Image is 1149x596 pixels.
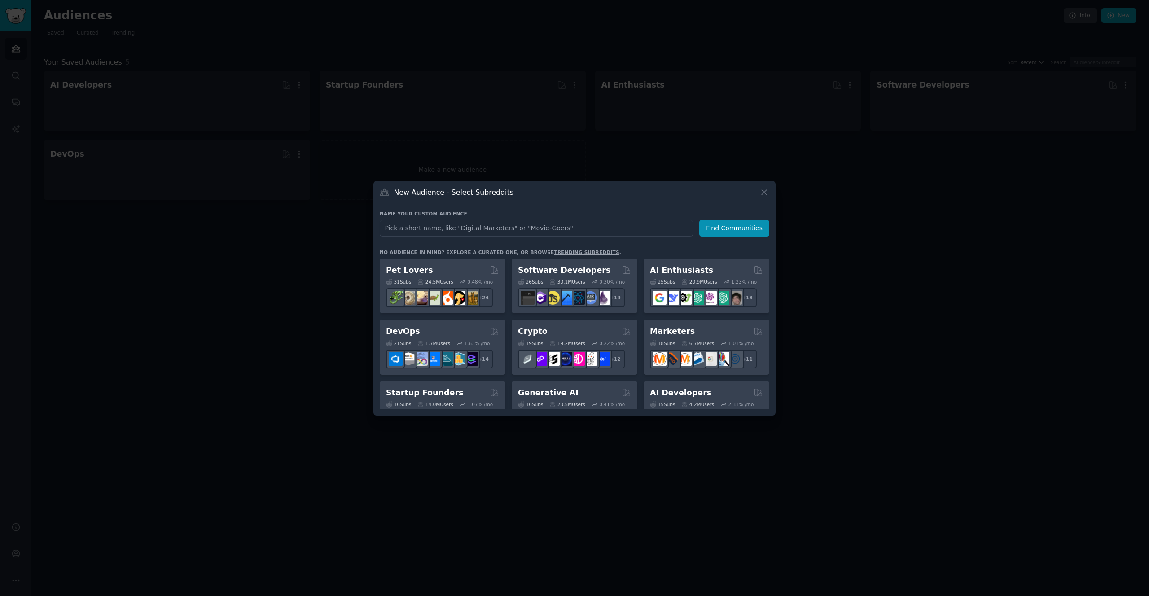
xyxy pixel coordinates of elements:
[703,352,717,366] img: googleads
[650,265,713,276] h2: AI Enthusiasts
[728,291,742,305] img: ArtificalIntelligence
[401,291,415,305] img: ballpython
[546,352,560,366] img: ethstaker
[518,265,610,276] h2: Software Developers
[650,340,675,346] div: 18 Sub s
[549,279,585,285] div: 30.1M Users
[728,401,754,408] div: 2.31 % /mo
[521,291,535,305] img: software
[681,279,717,285] div: 20.9M Users
[518,340,543,346] div: 19 Sub s
[426,291,440,305] img: turtle
[439,291,453,305] img: cockatiel
[521,352,535,366] img: ethfinance
[738,350,757,368] div: + 11
[549,340,585,346] div: 19.2M Users
[417,340,450,346] div: 1.7M Users
[518,387,579,399] h2: Generative AI
[599,340,625,346] div: 0.22 % /mo
[650,279,675,285] div: 25 Sub s
[650,326,695,337] h2: Marketers
[699,220,769,237] button: Find Communities
[389,291,403,305] img: herpetology
[380,210,769,217] h3: Name your custom audience
[650,401,675,408] div: 15 Sub s
[518,401,543,408] div: 16 Sub s
[599,401,625,408] div: 0.41 % /mo
[401,352,415,366] img: AWS_Certified_Experts
[606,288,625,307] div: + 19
[599,279,625,285] div: 0.30 % /mo
[690,291,704,305] img: chatgpt_promptDesign
[439,352,453,366] img: platformengineering
[380,249,621,255] div: No audience in mind? Explore a curated one, or browse .
[386,326,420,337] h2: DevOps
[386,387,463,399] h2: Startup Founders
[389,352,403,366] img: azuredevops
[681,401,714,408] div: 4.2M Users
[653,291,667,305] img: GoogleGeminiAI
[703,291,717,305] img: OpenAIDev
[715,352,729,366] img: MarketingResearch
[738,288,757,307] div: + 18
[558,352,572,366] img: web3
[417,279,453,285] div: 24.5M Users
[467,401,493,408] div: 1.07 % /mo
[464,291,478,305] img: dogbreed
[452,291,465,305] img: PetAdvice
[678,352,692,366] img: AskMarketing
[728,352,742,366] img: OnlineMarketing
[533,352,547,366] img: 0xPolygon
[583,352,597,366] img: CryptoNews
[731,279,757,285] div: 1.23 % /mo
[681,340,714,346] div: 6.7M Users
[386,279,411,285] div: 31 Sub s
[571,352,585,366] img: defiblockchain
[715,291,729,305] img: chatgpt_prompts_
[465,340,490,346] div: 1.63 % /mo
[583,291,597,305] img: AskComputerScience
[518,279,543,285] div: 26 Sub s
[474,350,493,368] div: + 14
[665,352,679,366] img: bigseo
[417,401,453,408] div: 14.0M Users
[533,291,547,305] img: csharp
[606,350,625,368] div: + 12
[386,401,411,408] div: 16 Sub s
[596,352,610,366] img: defi_
[464,352,478,366] img: PlatformEngineers
[653,352,667,366] img: content_marketing
[414,291,428,305] img: leopardgeckos
[386,265,433,276] h2: Pet Lovers
[728,340,754,346] div: 1.01 % /mo
[452,352,465,366] img: aws_cdk
[665,291,679,305] img: DeepSeek
[554,250,619,255] a: trending subreddits
[678,291,692,305] img: AItoolsCatalog
[426,352,440,366] img: DevOpsLinks
[690,352,704,366] img: Emailmarketing
[546,291,560,305] img: learnjavascript
[549,401,585,408] div: 20.5M Users
[650,387,711,399] h2: AI Developers
[518,326,548,337] h2: Crypto
[558,291,572,305] img: iOSProgramming
[394,188,513,197] h3: New Audience - Select Subreddits
[571,291,585,305] img: reactnative
[596,291,610,305] img: elixir
[386,340,411,346] div: 21 Sub s
[380,220,693,237] input: Pick a short name, like "Digital Marketers" or "Movie-Goers"
[467,279,493,285] div: 0.48 % /mo
[474,288,493,307] div: + 24
[414,352,428,366] img: Docker_DevOps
